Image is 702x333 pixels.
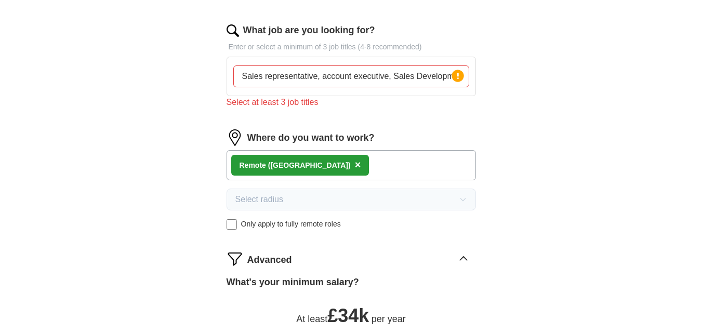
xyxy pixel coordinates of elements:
span: At least [296,314,327,324]
p: Enter or select a minimum of 3 job titles (4-8 recommended) [227,42,476,52]
img: search.png [227,24,239,37]
label: Where do you want to work? [247,131,375,145]
span: Only apply to fully remote roles [241,219,341,230]
div: Select at least 3 job titles [227,96,476,109]
button: × [355,157,361,173]
div: Remote ([GEOGRAPHIC_DATA]) [240,160,351,171]
img: location.png [227,129,243,146]
span: × [355,159,361,170]
span: Advanced [247,253,292,267]
button: Select radius [227,189,476,210]
span: £ 34k [327,305,369,326]
span: Select radius [235,193,284,206]
img: filter [227,250,243,267]
input: Only apply to fully remote roles [227,219,237,230]
label: What job are you looking for? [243,23,375,37]
input: Type a job title and press enter [233,65,469,87]
span: per year [372,314,406,324]
label: What's your minimum salary? [227,275,359,289]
